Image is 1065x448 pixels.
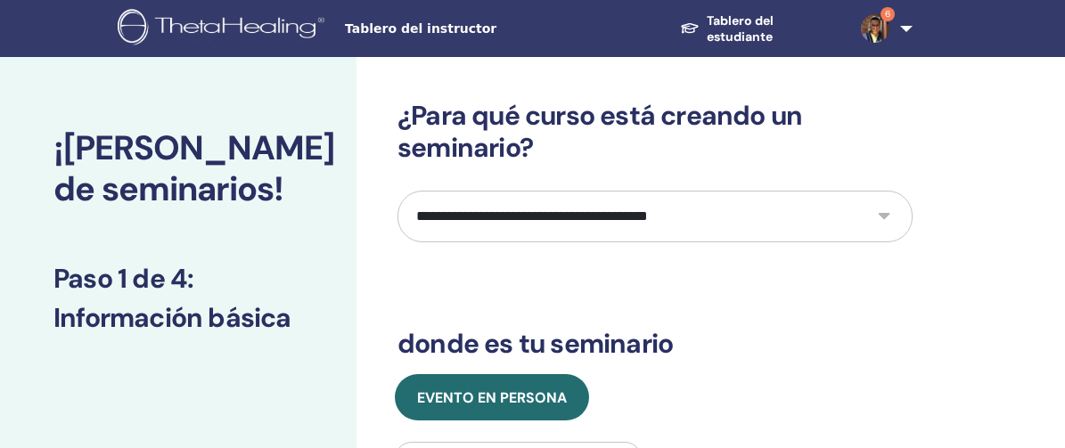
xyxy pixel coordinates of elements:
span: Evento en persona [417,388,567,407]
img: graduation-cap-white.svg [680,21,700,36]
button: Evento en persona [395,374,589,420]
a: Tablero del estudiante [666,4,847,53]
span: Tablero del instructor [345,20,612,38]
h2: ¡[PERSON_NAME] de seminarios! [53,128,303,209]
h3: ¿Para qué curso está creando un seminario? [397,100,913,164]
img: default.jpg [861,14,889,43]
h3: Información básica [53,302,303,334]
h3: donde es tu seminario [397,328,913,360]
span: 6 [881,7,895,21]
h3: Paso 1 de 4 : [53,263,303,295]
img: logo.png [118,9,331,49]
